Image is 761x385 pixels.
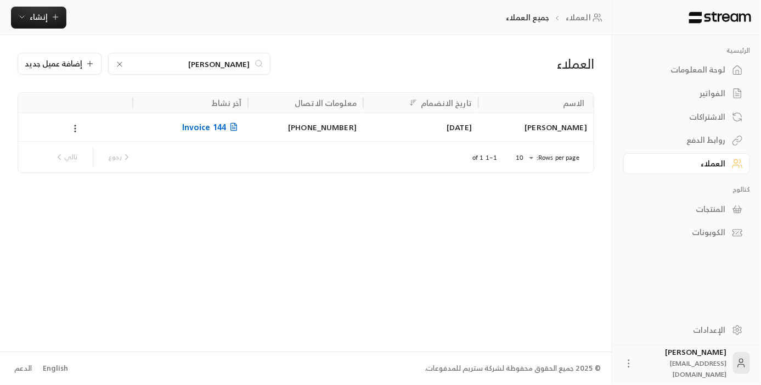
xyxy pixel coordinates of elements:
[566,12,606,23] a: العملاء
[510,151,537,165] div: 10
[370,113,472,141] div: [DATE]
[485,113,587,141] div: [PERSON_NAME]
[11,359,36,378] a: الدعم
[506,12,606,23] nav: breadcrumb
[623,153,750,175] a: العملاء
[421,96,472,110] div: تاريخ الانضمام
[637,111,725,122] div: الاشتراكات
[25,60,82,68] span: إضافة عميل جديد
[623,130,750,151] a: روابط الدفع
[409,55,594,72] div: العملاء
[641,347,726,380] div: [PERSON_NAME]
[255,113,357,141] div: [PHONE_NUMBER]
[212,96,241,110] div: آخر نشاط
[623,83,750,104] a: الفواتير
[472,153,497,162] p: 1–1 of 1
[637,227,725,238] div: الكوبونات
[18,53,102,75] button: إضافة عميل جديد
[11,7,66,29] button: إنشاء
[295,96,357,110] div: معلومات الاتصال
[407,96,420,109] button: Sort
[637,158,725,169] div: العملاء
[637,135,725,146] div: روابط الدفع
[637,64,725,75] div: لوحة المعلومات
[637,204,725,215] div: المنتجات
[688,12,752,24] img: Logo
[623,198,750,220] a: المنتجات
[623,185,750,194] p: كتالوج
[425,363,601,374] div: © 2025 جميع الحقوق محفوظة لشركة ستريم للمدفوعات.
[30,10,48,24] span: إنشاء
[637,325,725,336] div: الإعدادات
[128,58,250,70] input: ابحث باسم العميل أو رقم الهاتف
[182,120,241,134] span: Invoice 144
[623,222,750,243] a: الكوبونات
[623,59,750,81] a: لوحة المعلومات
[43,363,68,374] div: English
[637,88,725,99] div: الفواتير
[623,106,750,127] a: الاشتراكات
[506,12,549,23] p: جميع العملاء
[623,46,750,55] p: الرئيسية
[623,319,750,341] a: الإعدادات
[563,96,585,110] div: الاسم
[670,358,726,380] span: [EMAIL_ADDRESS][DOMAIN_NAME]
[537,153,579,162] p: Rows per page:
